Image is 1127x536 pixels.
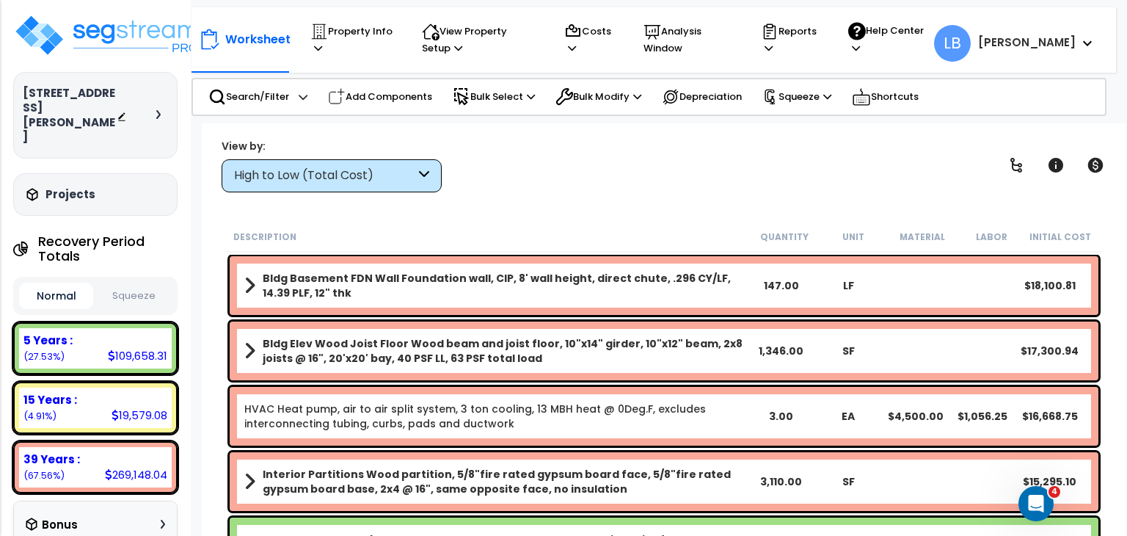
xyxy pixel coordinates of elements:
[23,392,77,408] b: 15 Years :
[748,278,815,293] div: 147.00
[564,23,616,57] p: Costs
[555,88,641,106] p: Bulk Modify
[848,22,926,57] p: Help Center
[748,409,815,424] div: 3.00
[23,452,80,467] b: 39 Years :
[97,283,171,309] button: Squeeze
[208,88,289,106] p: Search/Filter
[815,409,882,424] div: EA
[38,234,177,264] h4: Recovery Period Totals
[233,231,296,243] small: Description
[320,81,440,113] div: Add Components
[762,89,831,105] p: Squeeze
[748,344,815,358] div: 1,346.00
[882,409,949,424] div: $4,500.00
[23,469,65,482] small: 67.55970970123079%
[844,79,927,115] div: Shortcuts
[900,231,945,243] small: Material
[244,271,748,300] a: Assembly Title
[244,467,748,496] a: Assembly Title
[13,13,204,57] img: logo_pro_r.png
[852,87,919,107] p: Shortcuts
[310,23,394,57] p: Property Info
[976,231,1007,243] small: Labor
[748,474,815,489] div: 3,110.00
[328,88,432,106] p: Add Components
[761,23,820,57] p: Reports
[1029,231,1091,243] small: Initial Cost
[23,410,56,422] small: 4.9146074443535746%
[934,25,971,62] span: LB
[662,88,742,106] p: Depreciation
[19,283,93,309] button: Normal
[23,86,117,145] h3: [STREET_ADDRESS][PERSON_NAME]
[1048,486,1060,498] span: 4
[842,231,864,243] small: Unit
[760,231,809,243] small: Quantity
[978,35,1076,50] b: [PERSON_NAME]
[244,402,748,431] a: Individual Item
[105,467,167,482] div: 269,148.04
[1016,474,1083,489] div: $15,295.10
[815,278,882,293] div: LF
[108,348,167,363] div: 109,658.31
[45,187,95,202] h3: Projects
[112,408,167,423] div: 19,579.08
[422,23,536,57] p: View Property Setup
[263,336,748,366] b: Bldg Elev Wood Joist Floor Wood beam and joist floor, 10"x14" girder, 10"x12" beam, 2x8 joists @ ...
[263,467,748,496] b: Interior Partitions Wood partition, 5/8"fire rated gypsum board face, 5/8"fire rated gypsum board...
[643,23,733,57] p: Analysis Window
[23,350,65,363] small: 27.525682854415635%
[23,333,73,348] b: 5 Years :
[815,474,882,489] div: SF
[654,81,750,113] div: Depreciation
[222,139,442,153] div: View by:
[244,336,748,366] a: Assembly Title
[949,409,1016,424] div: $1,056.25
[1016,409,1083,424] div: $16,668.75
[42,519,78,532] h3: Bonus
[225,29,291,49] p: Worksheet
[1018,486,1054,521] iframe: Intercom live chat
[453,88,535,106] p: Bulk Select
[815,344,882,358] div: SF
[234,167,415,184] div: High to Low (Total Cost)
[263,271,748,300] b: Bldg Basement FDN Wall Foundation wall, CIP, 8' wall height, direct chute, .296 CY/LF, 14.39 PLF,...
[1016,344,1083,358] div: $17,300.94
[1016,278,1083,293] div: $18,100.81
